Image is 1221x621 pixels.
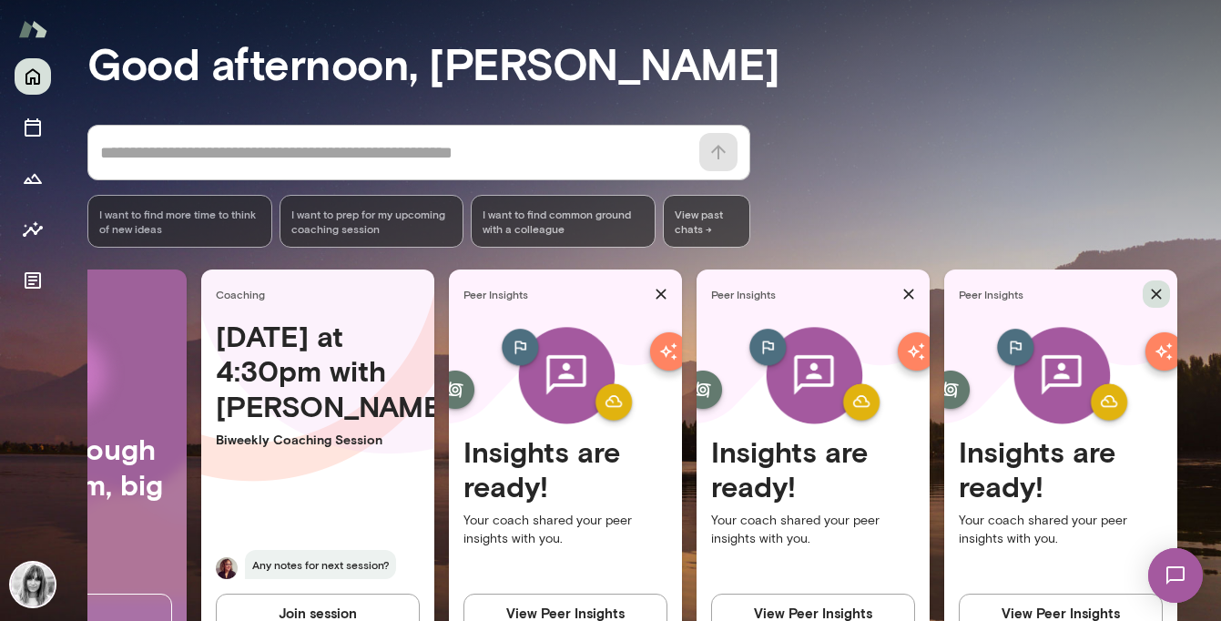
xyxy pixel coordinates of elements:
[245,550,396,579] span: Any notes for next session?
[15,58,51,95] button: Home
[463,434,667,504] h4: Insights are ready!
[711,512,915,548] p: Your coach shared your peer insights with you.
[463,512,667,548] p: Your coach shared your peer insights with you.
[15,109,51,146] button: Sessions
[291,207,453,236] span: I want to prep for my upcoming coaching session
[216,431,420,449] p: Biweekly Coaching Session
[15,160,51,197] button: Growth Plan
[477,319,655,434] img: peer-insights
[959,512,1163,548] p: Your coach shared your peer insights with you.
[280,195,464,248] div: I want to prep for my upcoming coaching session
[663,195,750,248] span: View past chats ->
[11,563,55,606] img: Yasmine Nassar
[959,434,1163,504] h4: Insights are ready!
[711,434,915,504] h4: Insights are ready!
[87,37,1221,88] h3: Good afternoon, [PERSON_NAME]
[471,195,656,248] div: I want to find common ground with a colleague
[711,287,895,301] span: Peer Insights
[972,319,1150,434] img: peer-insights
[216,287,427,301] span: Coaching
[463,287,647,301] span: Peer Insights
[15,211,51,248] button: Insights
[725,319,902,434] img: peer-insights
[15,262,51,299] button: Documents
[216,319,420,423] h4: [DATE] at 4:30pm with [PERSON_NAME]
[216,557,238,579] img: Safaa
[99,207,260,236] span: I want to find more time to think of new ideas
[483,207,644,236] span: I want to find common ground with a colleague
[18,12,47,46] img: Mento
[959,287,1143,301] span: Peer Insights
[87,195,272,248] div: I want to find more time to think of new ideas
